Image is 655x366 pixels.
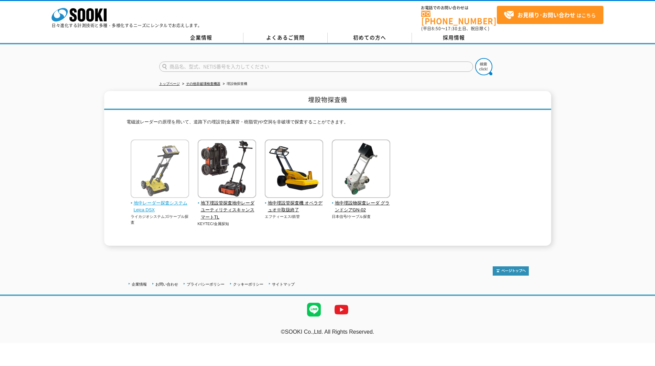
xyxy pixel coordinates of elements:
p: 日々進化する計測技術と多種・多様化するニーズにレンタルでお応えします。 [52,23,202,27]
span: はこちら [504,10,596,20]
img: LINE [300,296,328,323]
p: ライカジオシステムズ/ケーブル探査 [131,214,189,225]
img: btn_search.png [475,58,492,75]
img: YouTube [328,296,355,323]
a: お問い合わせ [155,282,178,286]
a: 地中レーダー探査システム Leica DSX [131,193,189,214]
span: 地中埋設管探査機 オペラデュオ※取扱終了 [265,200,324,214]
span: お電話でのお問い合わせは [421,6,497,10]
strong: お見積り･お問い合わせ [517,11,575,19]
p: エフティーエス/鉄管 [265,214,324,220]
span: (平日 ～ 土日、祝日除く) [421,25,489,32]
p: KEYTEC/金属探知 [198,221,256,227]
a: クッキーポリシー [233,282,263,286]
span: 17:30 [445,25,458,32]
a: [PHONE_NUMBER] [421,11,497,25]
a: その他非破壊検査機器 [186,82,220,86]
a: 地下埋設管探査地中レーダ ユーティリティスキャンスマートTL [198,193,256,221]
span: 地中埋設物探査レーダ グランドシアGN-02 [332,200,391,214]
a: 採用情報 [412,33,496,43]
a: 企業情報 [132,282,147,286]
a: 初めての方へ [328,33,412,43]
img: 地下埋設管探査地中レーダ ユーティリティスキャンスマートTL [198,140,256,200]
img: 地中埋設管探査機 オペラデュオ※取扱終了 [265,140,323,200]
a: 地中埋設物探査レーダ グランドシアGN-02 [332,193,391,214]
a: サイトマップ [272,282,295,286]
img: トップページへ [493,266,529,276]
span: 初めての方へ [353,34,386,41]
p: 日本信号/ケーブル探査 [332,214,391,220]
input: 商品名、型式、NETIS番号を入力してください [159,62,473,72]
span: 地中レーダー探査システム Leica DSX [131,200,189,214]
a: 地中埋設管探査機 オペラデュオ※取扱終了 [265,193,324,214]
span: 8:50 [432,25,441,32]
a: テストMail [629,336,655,342]
h1: 埋設物探査機 [104,91,551,110]
a: よくあるご質問 [243,33,328,43]
a: お見積り･お問い合わせはこちら [497,6,603,24]
img: 地中埋設物探査レーダ グランドシアGN-02 [332,140,390,200]
a: 企業情報 [159,33,243,43]
a: プライバシーポリシー [187,282,225,286]
li: 埋設物探査機 [221,80,247,88]
p: 電磁波レーダーの原理を用いて、道路下の埋設管(金属管・樹脂管)や空洞を非破壊で探査することができます。 [127,119,529,129]
a: トップページ [159,82,180,86]
span: 地下埋設管探査地中レーダ ユーティリティスキャンスマートTL [198,200,256,221]
img: 地中レーダー探査システム Leica DSX [131,140,189,200]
